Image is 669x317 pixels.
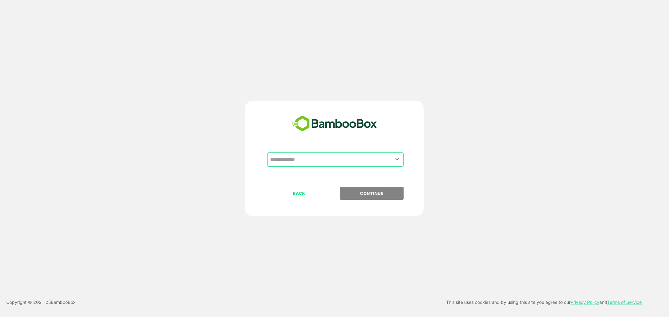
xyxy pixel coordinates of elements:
[289,113,380,134] img: bamboobox
[267,187,331,200] button: BACK
[607,299,642,305] a: Terms of Service
[571,299,599,305] a: Privacy Policy
[340,187,404,200] button: CONTINUE
[268,190,331,197] p: BACK
[393,155,401,164] button: Open
[6,299,76,306] p: Copyright © 2021- 25 BambooBox
[341,190,403,197] p: CONTINUE
[446,299,642,306] p: This site uses cookies and by using this site you agree to our and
